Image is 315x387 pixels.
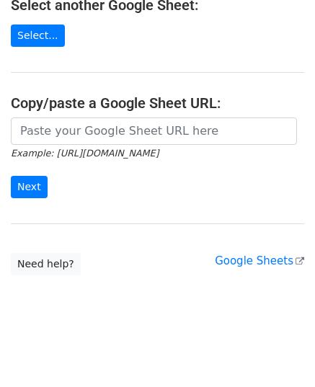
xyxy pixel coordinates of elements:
a: Select... [11,25,65,47]
iframe: Chat Widget [243,318,315,387]
small: Example: [URL][DOMAIN_NAME] [11,148,159,159]
a: Google Sheets [215,254,304,267]
input: Paste your Google Sheet URL here [11,117,297,145]
a: Need help? [11,253,81,275]
h4: Copy/paste a Google Sheet URL: [11,94,304,112]
input: Next [11,176,48,198]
